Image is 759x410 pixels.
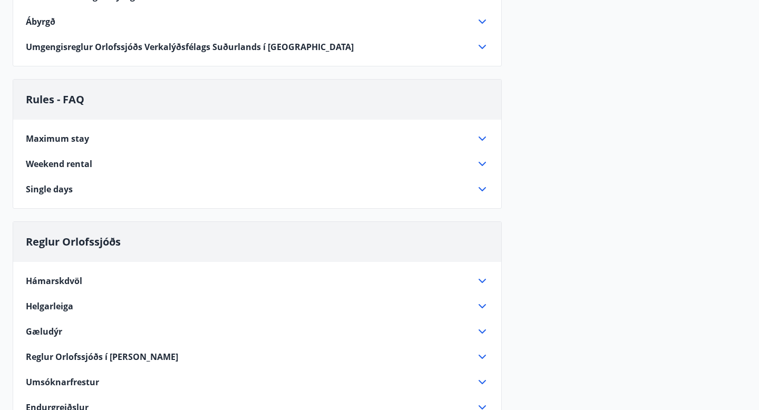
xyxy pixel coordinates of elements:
span: Weekend rental [26,158,92,170]
div: Gæludýr [26,325,489,338]
span: Maximum stay [26,133,89,144]
span: Reglur Orlofssjóðs í [PERSON_NAME] [26,351,178,363]
div: Umgengisreglur Orlofssjóðs Verkalýðsfélags Suðurlands í [GEOGRAPHIC_DATA] [26,41,489,53]
span: Umsóknarfrestur [26,376,99,388]
span: Single days [26,183,73,195]
div: Single days [26,183,489,196]
span: Helgarleiga [26,300,73,312]
span: Rules - FAQ [26,92,84,106]
div: Hámarskdvöl [26,275,489,287]
span: Ábyrgð [26,16,55,27]
div: Reglur Orlofssjóðs í [PERSON_NAME] [26,350,489,363]
div: Weekend rental [26,158,489,170]
div: Helgarleiga [26,300,489,313]
span: Gæludýr [26,326,62,337]
div: Ábyrgð [26,15,489,28]
span: Hámarskdvöl [26,275,82,287]
div: Maximum stay [26,132,489,145]
span: Reglur Orlofssjóðs [26,235,121,249]
span: Umgengisreglur Orlofssjóðs Verkalýðsfélags Suðurlands í [GEOGRAPHIC_DATA] [26,41,354,53]
div: Umsóknarfrestur [26,376,489,388]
